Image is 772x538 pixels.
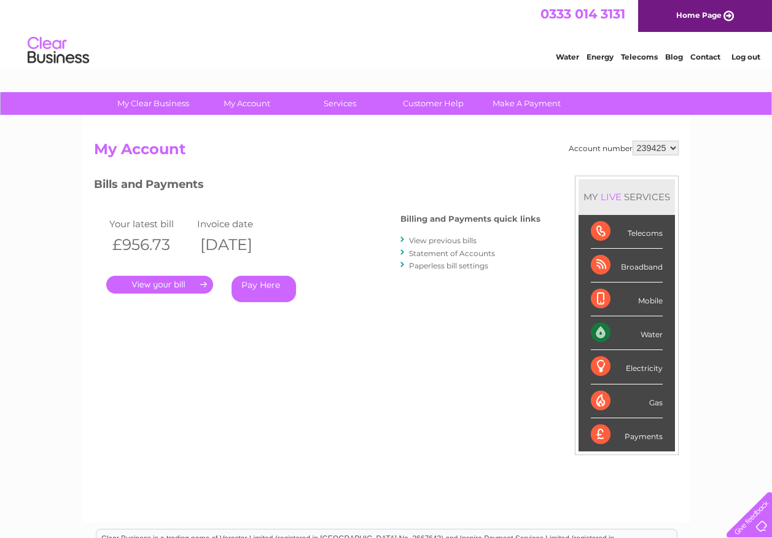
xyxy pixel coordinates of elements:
[106,216,195,232] td: Your latest bill
[400,214,540,224] h4: Billing and Payments quick links
[383,92,484,115] a: Customer Help
[591,418,663,451] div: Payments
[94,141,679,164] h2: My Account
[591,215,663,249] div: Telecoms
[289,92,391,115] a: Services
[591,283,663,316] div: Mobile
[96,7,677,60] div: Clear Business is a trading name of Verastar Limited (registered in [GEOGRAPHIC_DATA] No. 3667643...
[665,52,683,61] a: Blog
[196,92,297,115] a: My Account
[106,276,213,294] a: .
[194,232,283,257] th: [DATE]
[232,276,296,302] a: Pay Here
[579,179,675,214] div: MY SERVICES
[103,92,204,115] a: My Clear Business
[591,350,663,384] div: Electricity
[569,141,679,155] div: Account number
[409,261,488,270] a: Paperless bill settings
[731,52,760,61] a: Log out
[598,191,624,203] div: LIVE
[591,384,663,418] div: Gas
[194,216,283,232] td: Invoice date
[27,32,90,69] img: logo.png
[556,52,579,61] a: Water
[591,316,663,350] div: Water
[106,232,195,257] th: £956.73
[591,249,663,283] div: Broadband
[476,92,577,115] a: Make A Payment
[621,52,658,61] a: Telecoms
[587,52,614,61] a: Energy
[690,52,720,61] a: Contact
[540,6,625,21] a: 0333 014 3131
[94,176,540,197] h3: Bills and Payments
[409,236,477,245] a: View previous bills
[409,249,495,258] a: Statement of Accounts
